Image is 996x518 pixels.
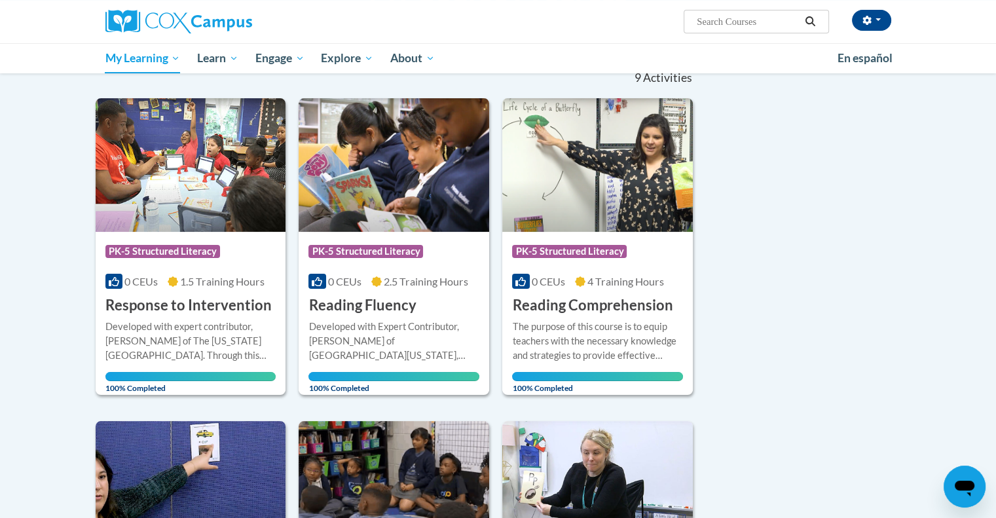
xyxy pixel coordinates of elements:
[634,71,640,85] span: 9
[643,71,692,85] span: Activities
[800,14,820,29] button: Search
[390,50,435,66] span: About
[308,372,479,381] div: Your progress
[512,372,683,381] div: Your progress
[695,14,800,29] input: Search Courses
[97,43,189,73] a: My Learning
[124,275,158,287] span: 0 CEUs
[502,98,693,232] img: Course Logo
[852,10,891,31] button: Account Settings
[512,295,673,316] h3: Reading Comprehension
[512,320,683,363] div: The purpose of this course is to equip teachers with the necessary knowledge and strategies to pr...
[384,275,468,287] span: 2.5 Training Hours
[587,275,664,287] span: 4 Training Hours
[105,10,354,33] a: Cox Campus
[512,372,683,393] span: 100% Completed
[105,372,276,381] div: Your progress
[105,245,220,258] span: PK-5 Structured Literacy
[308,320,479,363] div: Developed with Expert Contributor, [PERSON_NAME] of [GEOGRAPHIC_DATA][US_STATE], [GEOGRAPHIC_DATA...
[189,43,247,73] a: Learn
[247,43,313,73] a: Engage
[308,295,416,316] h3: Reading Fluency
[96,98,286,232] img: Course Logo
[312,43,382,73] a: Explore
[299,98,489,396] a: Course LogoPK-5 Structured Literacy0 CEUs2.5 Training Hours Reading FluencyDeveloped with Expert ...
[105,50,180,66] span: My Learning
[321,50,373,66] span: Explore
[96,98,286,396] a: Course LogoPK-5 Structured Literacy0 CEUs1.5 Training Hours Response to InterventionDeveloped wit...
[308,245,423,258] span: PK-5 Structured Literacy
[382,43,443,73] a: About
[86,43,911,73] div: Main menu
[829,45,901,72] a: En español
[532,275,565,287] span: 0 CEUs
[308,372,479,393] span: 100% Completed
[838,51,893,65] span: En español
[105,295,272,316] h3: Response to Intervention
[299,98,489,232] img: Course Logo
[180,275,265,287] span: 1.5 Training Hours
[105,320,276,363] div: Developed with expert contributor, [PERSON_NAME] of The [US_STATE][GEOGRAPHIC_DATA]. Through this...
[502,98,693,396] a: Course LogoPK-5 Structured Literacy0 CEUs4 Training Hours Reading ComprehensionThe purpose of thi...
[197,50,238,66] span: Learn
[512,245,627,258] span: PK-5 Structured Literacy
[255,50,304,66] span: Engage
[105,10,252,33] img: Cox Campus
[944,466,986,508] iframe: Button to launch messaging window
[105,372,276,393] span: 100% Completed
[328,275,361,287] span: 0 CEUs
